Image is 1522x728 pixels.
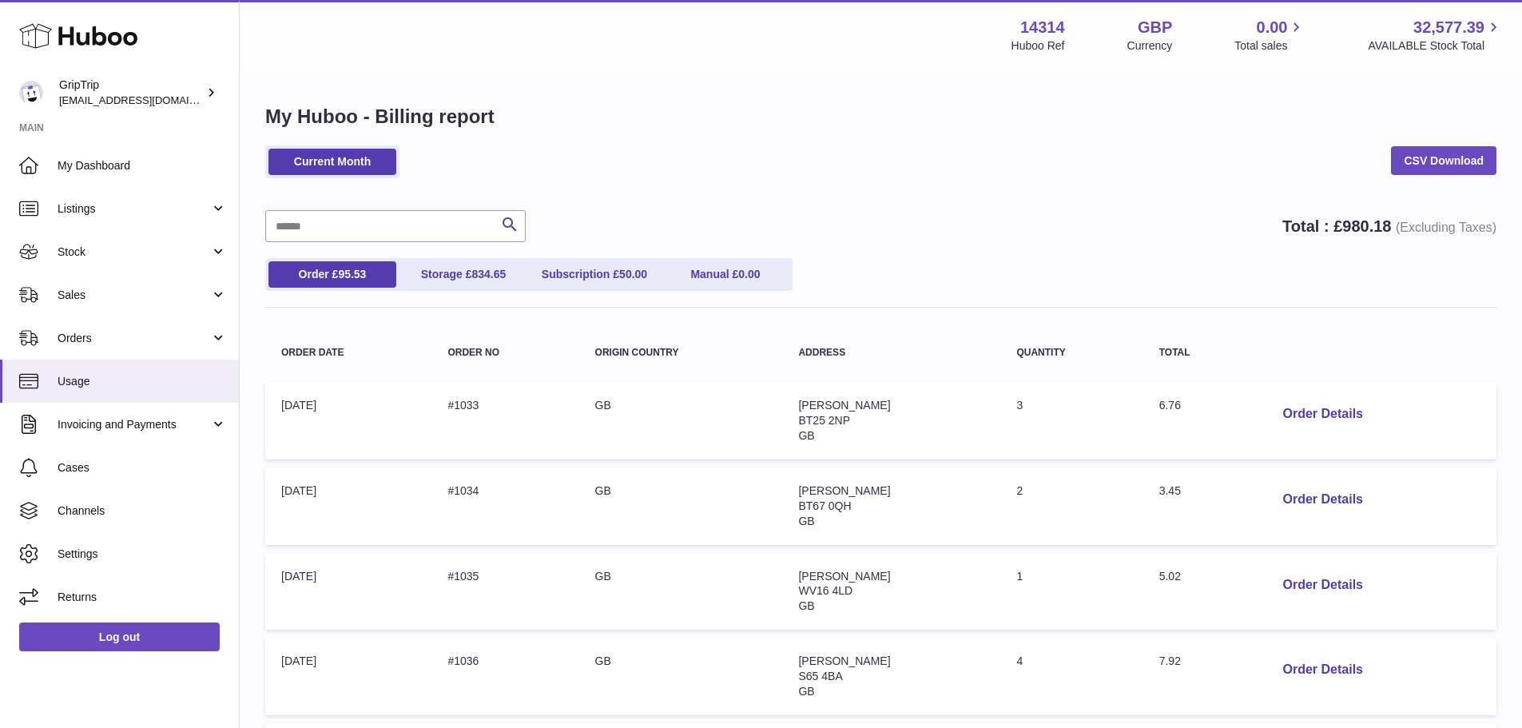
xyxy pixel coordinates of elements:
[1270,483,1375,516] button: Order Details
[1368,17,1503,54] a: 32,577.39 AVAILABLE Stock Total
[579,332,783,374] th: Origin Country
[782,332,1000,374] th: Address
[738,268,760,280] span: 0.00
[798,484,890,497] span: [PERSON_NAME]
[1270,654,1375,686] button: Order Details
[1368,38,1503,54] span: AVAILABLE Stock Total
[579,382,783,459] td: GB
[1234,17,1305,54] a: 0.00 Total sales
[268,261,396,288] a: Order £95.53
[662,261,789,288] a: Manual £0.00
[265,104,1496,129] h1: My Huboo - Billing report
[58,590,227,605] span: Returns
[399,261,527,288] a: Storage £834.65
[1234,38,1305,54] span: Total sales
[58,547,227,562] span: Settings
[1020,17,1065,38] strong: 14314
[798,499,851,512] span: BT67 0QH
[531,261,658,288] a: Subscription £50.00
[58,158,227,173] span: My Dashboard
[1270,398,1375,431] button: Order Details
[58,245,210,260] span: Stock
[1159,399,1181,412] span: 6.76
[59,93,235,106] span: [EMAIL_ADDRESS][DOMAIN_NAME]
[338,268,366,280] span: 95.53
[58,417,210,432] span: Invoicing and Payments
[431,467,578,545] td: #1034
[579,638,783,715] td: GB
[1000,382,1142,459] td: 3
[265,467,431,545] td: [DATE]
[431,382,578,459] td: #1033
[1000,638,1142,715] td: 4
[58,201,210,217] span: Listings
[798,685,814,698] span: GB
[1413,17,1484,38] span: 32,577.39
[431,638,578,715] td: #1036
[58,288,210,303] span: Sales
[58,331,210,346] span: Orders
[58,503,227,519] span: Channels
[1342,217,1391,235] span: 980.18
[59,78,203,108] div: GripTrip
[1138,17,1172,38] strong: GBP
[265,332,431,374] th: Order Date
[1143,332,1254,374] th: Total
[58,374,227,389] span: Usage
[798,515,814,527] span: GB
[798,429,814,442] span: GB
[19,623,220,651] a: Log out
[619,268,647,280] span: 50.00
[1257,17,1288,38] span: 0.00
[1000,332,1142,374] th: Quantity
[471,268,506,280] span: 834.65
[1159,654,1181,667] span: 7.92
[1000,467,1142,545] td: 2
[1127,38,1173,54] div: Currency
[579,467,783,545] td: GB
[431,553,578,631] td: #1035
[798,584,852,597] span: WV16 4LD
[1391,146,1496,175] a: CSV Download
[798,414,850,427] span: BT25 2NP
[265,638,431,715] td: [DATE]
[1159,570,1181,583] span: 5.02
[579,553,783,631] td: GB
[798,399,890,412] span: [PERSON_NAME]
[798,570,890,583] span: [PERSON_NAME]
[19,81,43,105] img: internalAdmin-14314@internal.huboo.com
[798,654,890,667] span: [PERSON_NAME]
[431,332,578,374] th: Order no
[265,553,431,631] td: [DATE]
[1159,484,1181,497] span: 3.45
[1396,221,1496,234] span: (Excluding Taxes)
[798,599,814,612] span: GB
[1011,38,1065,54] div: Huboo Ref
[1282,217,1496,235] strong: Total : £
[798,670,842,682] span: S65 4BA
[58,460,227,475] span: Cases
[1000,553,1142,631] td: 1
[1270,569,1375,602] button: Order Details
[265,382,431,459] td: [DATE]
[268,149,396,175] a: Current Month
